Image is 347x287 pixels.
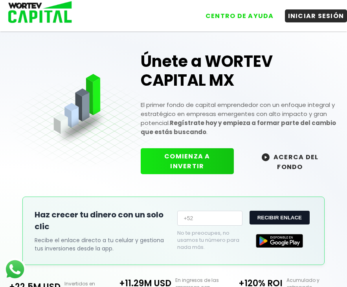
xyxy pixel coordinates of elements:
[35,236,169,253] p: Recibe el enlace directo a tu celular y gestiona tus inversiones desde la app.
[195,4,277,22] a: CENTRO DE AYUDA
[262,153,270,161] img: wortev-capital-acerca-del-fondo
[141,52,338,90] h1: Únete a WORTEV CAPITAL MX
[141,100,338,136] p: El primer fondo de capital emprendedor con un enfoque integral y estratégico en empresas emergent...
[141,162,242,171] a: COMIENZA A INVERTIR
[177,230,243,251] p: No te preocupes, no usamos tu número para nada más.
[202,9,277,22] button: CENTRO DE AYUDA
[242,148,338,175] button: ACERCA DEL FONDO
[256,234,303,248] img: Google Play
[4,258,26,280] img: logos_whatsapp-icon.242b2217.svg
[141,148,234,174] button: COMIENZA A INVERTIR
[35,209,169,232] h2: Haz crecer tu dinero con un solo clic
[250,211,310,224] button: RECIBIR ENLACE
[141,119,336,136] strong: Regístrate hoy y empieza a formar parte del cambio que estás buscando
